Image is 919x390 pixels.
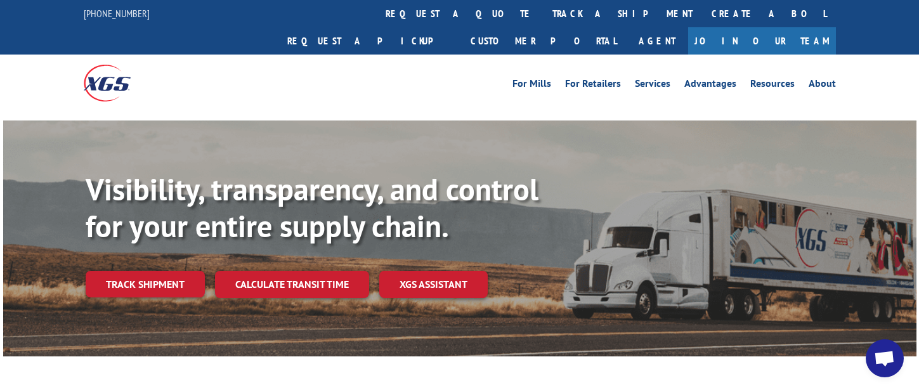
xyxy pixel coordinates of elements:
a: For Mills [512,79,551,93]
a: Advantages [684,79,736,93]
a: [PHONE_NUMBER] [84,7,150,20]
a: Join Our Team [688,27,836,55]
a: Calculate transit time [215,271,369,298]
a: Request a pickup [278,27,461,55]
a: Customer Portal [461,27,626,55]
a: Track shipment [86,271,205,297]
a: For Retailers [565,79,621,93]
a: XGS ASSISTANT [379,271,488,298]
a: Resources [750,79,795,93]
a: About [809,79,836,93]
b: Visibility, transparency, and control for your entire supply chain. [86,169,538,245]
a: Services [635,79,670,93]
a: Agent [626,27,688,55]
div: Open chat [866,339,904,377]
